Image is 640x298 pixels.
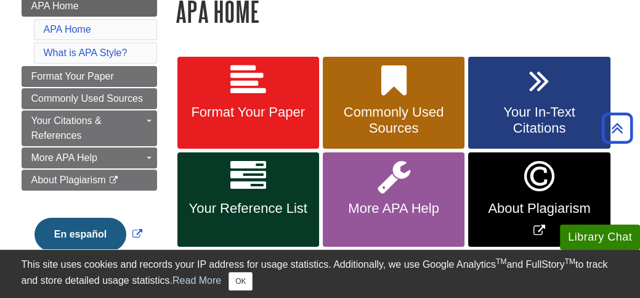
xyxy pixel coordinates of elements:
[22,257,619,291] div: This site uses cookies and records your IP address for usage statistics. Additionally, we use Goo...
[172,275,221,286] a: Read More
[323,57,464,149] a: Commonly Used Sources
[22,88,157,109] a: Commonly Used Sources
[22,170,157,191] a: About Plagiarism
[560,225,640,250] button: Library Chat
[44,24,91,35] a: APA Home
[177,57,319,149] a: Format Your Paper
[34,218,126,251] button: En español
[31,175,106,185] span: About Plagiarism
[477,104,601,136] span: Your In-Text Citations
[323,152,464,247] a: More APA Help
[597,120,637,136] a: Back to Top
[477,201,601,217] span: About Plagiarism
[468,152,610,247] a: Link opens in new window
[31,1,79,11] span: APA Home
[332,104,455,136] span: Commonly Used Sources
[22,110,157,146] a: Your Citations & References
[31,152,97,163] span: More APA Help
[31,71,114,81] span: Format Your Paper
[22,147,157,168] a: More APA Help
[22,66,157,87] a: Format Your Paper
[31,115,102,141] span: Your Citations & References
[496,257,506,266] sup: TM
[468,57,610,149] a: Your In-Text Citations
[187,201,310,217] span: Your Reference List
[31,93,143,104] span: Commonly Used Sources
[565,257,575,266] sup: TM
[44,48,128,58] a: What is APA Style?
[31,229,145,239] a: Link opens in new window
[177,152,319,247] a: Your Reference List
[108,176,119,184] i: This link opens in a new window
[187,104,310,120] span: Format Your Paper
[229,272,253,291] button: Close
[332,201,455,217] span: More APA Help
